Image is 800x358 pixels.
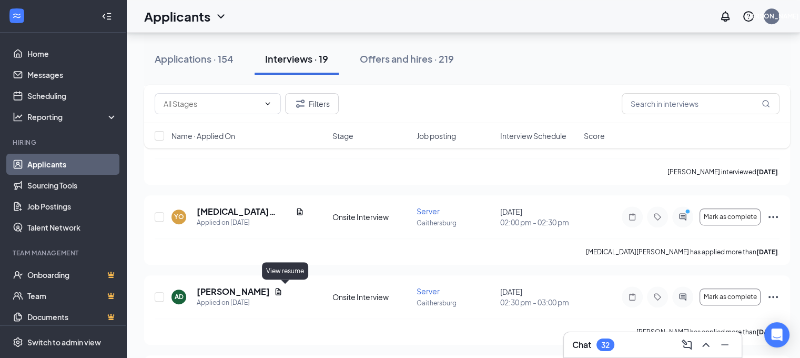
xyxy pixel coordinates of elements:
p: [PERSON_NAME] interviewed . [667,167,779,176]
div: Switch to admin view [27,337,101,347]
div: AD [175,292,184,301]
div: View resume [262,262,308,280]
h5: [MEDICAL_DATA][PERSON_NAME] [197,206,291,217]
div: [DATE] [500,206,578,227]
svg: ComposeMessage [681,339,693,351]
a: Scheduling [27,85,117,106]
svg: Tag [651,293,664,301]
a: OnboardingCrown [27,264,117,285]
p: Gaithersburg [417,218,494,227]
input: Search in interviews [622,93,779,114]
span: Server [417,286,440,296]
svg: Collapse [102,11,112,22]
button: Mark as complete [700,208,761,225]
svg: ActiveChat [676,293,689,301]
div: Applied on [DATE] [197,217,304,228]
svg: ChevronUp [700,339,712,351]
div: Applied on [DATE] [197,297,282,308]
h5: [PERSON_NAME] [197,286,270,297]
button: ComposeMessage [679,336,695,353]
a: Job Postings [27,196,117,217]
button: ChevronUp [697,336,714,353]
svg: Minimize [718,339,731,351]
div: Reporting [27,112,118,122]
span: 02:00 pm - 02:30 pm [500,217,578,227]
svg: Notifications [719,10,732,23]
span: Score [584,131,605,141]
svg: Filter [294,97,307,110]
span: Interview Schedule [500,131,566,141]
h1: Applicants [144,7,210,25]
div: YO [174,212,184,221]
a: TeamCrown [27,285,117,306]
a: Applicants [27,154,117,175]
span: Mark as complete [703,293,756,301]
span: Stage [332,131,353,141]
span: 02:30 pm - 03:00 pm [500,297,578,307]
svg: Ellipses [767,291,779,303]
span: Name · Applied On [171,131,235,141]
svg: Analysis [13,112,23,122]
button: Filter Filters [285,93,339,114]
b: [DATE] [756,328,778,336]
svg: Settings [13,337,23,347]
svg: ActiveChat [676,213,689,221]
div: Applications · 154 [155,52,234,65]
a: Home [27,43,117,64]
span: Mark as complete [703,213,756,221]
div: [DATE] [500,286,578,307]
div: 32 [601,341,610,350]
div: [PERSON_NAME] [745,12,799,21]
p: [MEDICAL_DATA][PERSON_NAME] has applied more than . [586,247,779,256]
svg: ChevronDown [264,100,272,108]
a: DocumentsCrown [27,306,117,327]
a: Sourcing Tools [27,175,117,196]
svg: Note [626,293,639,301]
svg: Document [296,207,304,216]
svg: Tag [651,213,664,221]
svg: WorkstreamLogo [12,11,22,21]
input: All Stages [164,98,259,110]
p: [PERSON_NAME] has applied more than . [636,327,779,336]
svg: Ellipses [767,211,779,223]
span: Server [417,206,440,216]
button: Minimize [716,336,733,353]
svg: ChevronDown [215,10,227,23]
span: Job posting [417,131,456,141]
svg: PrimaryDot [683,208,695,217]
div: Interviews · 19 [265,52,328,65]
a: Talent Network [27,217,117,238]
div: Onsite Interview [332,292,410,302]
a: Messages [27,64,117,85]
button: Mark as complete [700,289,761,305]
b: [DATE] [756,248,778,256]
div: Hiring [13,138,115,147]
div: Open Intercom Messenger [764,322,789,347]
b: [DATE] [756,168,778,176]
svg: QuestionInfo [742,10,755,23]
div: Team Management [13,248,115,257]
p: Gaithersburg [417,299,494,307]
svg: Document [274,287,282,296]
svg: Note [626,213,639,221]
div: Onsite Interview [332,212,410,222]
svg: MagnifyingGlass [762,100,770,108]
div: Offers and hires · 219 [360,52,454,65]
h3: Chat [572,339,591,351]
